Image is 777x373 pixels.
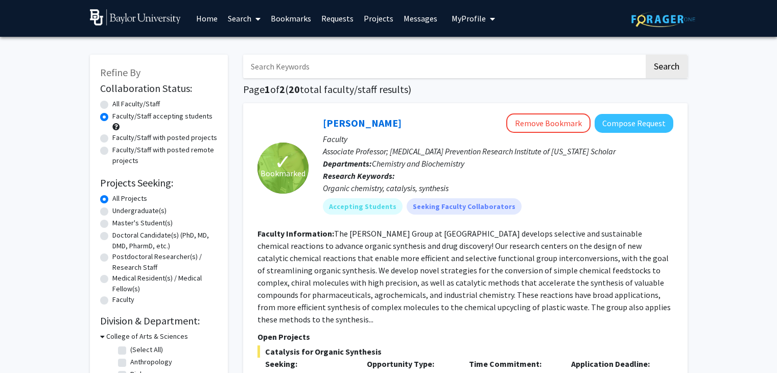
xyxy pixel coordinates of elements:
[112,251,218,273] label: Postdoctoral Researcher(s) / Research Staff
[191,1,223,36] a: Home
[323,116,402,129] a: [PERSON_NAME]
[571,358,658,370] p: Application Deadline:
[100,177,218,189] h2: Projects Seeking:
[372,158,464,169] span: Chemistry and Biochemistry
[646,55,688,78] button: Search
[243,83,688,96] h1: Page of ( total faculty/staff results)
[223,1,266,36] a: Search
[506,113,591,133] button: Remove Bookmark
[265,83,270,96] span: 1
[257,228,334,239] b: Faculty Information:
[130,357,172,367] label: Anthropology
[112,145,218,166] label: Faculty/Staff with posted remote projects
[274,157,292,167] span: ✓
[100,315,218,327] h2: Division & Department:
[289,83,300,96] span: 20
[323,182,673,194] div: Organic chemistry, catalysis, synthesis
[112,273,218,294] label: Medical Resident(s) / Medical Fellow(s)
[112,132,217,143] label: Faculty/Staff with posted projects
[112,193,147,204] label: All Projects
[257,228,671,324] fg-read-more: The [PERSON_NAME] Group at [GEOGRAPHIC_DATA] develops selective and sustainable chemical reaction...
[316,1,359,36] a: Requests
[266,1,316,36] a: Bookmarks
[100,82,218,95] h2: Collaboration Status:
[359,1,398,36] a: Projects
[265,358,352,370] p: Seeking:
[257,345,673,358] span: Catalysis for Organic Synthesis
[469,358,556,370] p: Time Commitment:
[407,198,522,215] mat-chip: Seeking Faculty Collaborators
[452,13,486,24] span: My Profile
[112,99,160,109] label: All Faculty/Staff
[367,358,454,370] p: Opportunity Type:
[243,55,644,78] input: Search Keywords
[323,158,372,169] b: Departments:
[112,218,173,228] label: Master's Student(s)
[130,344,163,355] label: (Select All)
[112,294,134,305] label: Faculty
[106,331,188,342] h3: College of Arts & Sciences
[8,327,43,365] iframe: Chat
[257,331,673,343] p: Open Projects
[112,111,213,122] label: Faculty/Staff accepting students
[323,145,673,157] p: Associate Professor; [MEDICAL_DATA] Prevention Research Institute of [US_STATE] Scholar
[631,11,695,27] img: ForagerOne Logo
[323,133,673,145] p: Faculty
[398,1,442,36] a: Messages
[279,83,285,96] span: 2
[100,66,140,79] span: Refine By
[323,198,403,215] mat-chip: Accepting Students
[112,205,167,216] label: Undergraduate(s)
[90,9,181,26] img: Baylor University Logo
[323,171,395,181] b: Research Keywords:
[595,114,673,133] button: Compose Request to Liela Romero
[261,167,305,179] span: Bookmarked
[112,230,218,251] label: Doctoral Candidate(s) (PhD, MD, DMD, PharmD, etc.)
